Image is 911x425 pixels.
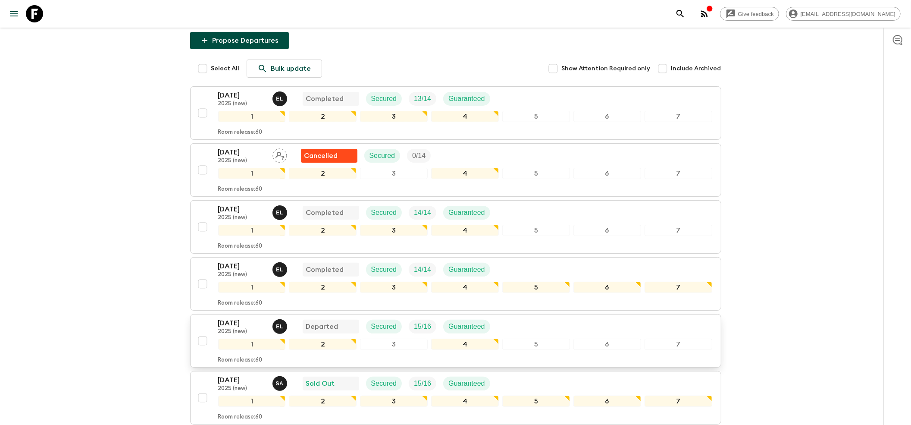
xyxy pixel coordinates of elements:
span: Eleonora Longobardi [272,265,289,272]
div: Secured [366,377,402,390]
div: Trip Fill [409,206,436,220]
div: Secured [364,149,401,163]
p: Completed [306,94,344,104]
p: [DATE] [218,90,266,101]
div: 2 [289,168,357,179]
div: 3 [360,111,428,122]
div: 7 [645,225,712,236]
div: [EMAIL_ADDRESS][DOMAIN_NAME] [786,7,901,21]
p: 14 / 14 [414,264,431,275]
span: Eleonora Longobardi [272,322,289,329]
p: 2025 (new) [218,385,266,392]
button: [DATE]2025 (new)Eleonora LongobardiCompletedSecuredTrip FillGuaranteed1234567Room release:60 [190,257,721,311]
div: 5 [502,282,570,293]
span: Simona Albanese [272,379,289,386]
p: Sold Out [306,378,335,389]
p: [DATE] [218,375,266,385]
span: Include Archived [671,64,721,73]
p: Cancelled [304,151,338,161]
div: 4 [431,282,499,293]
div: Trip Fill [407,149,431,163]
p: 15 / 16 [414,378,431,389]
button: Propose Departures [190,32,289,49]
p: Room release: 60 [218,186,263,193]
div: 5 [502,396,570,407]
p: 2025 (new) [218,328,266,335]
p: Guaranteed [448,208,485,218]
p: Completed [306,208,344,218]
p: [DATE] [218,261,266,271]
div: Trip Fill [409,92,436,106]
div: 2 [289,396,357,407]
div: 1 [218,282,286,293]
div: 5 [502,339,570,350]
div: 6 [573,225,641,236]
div: 1 [218,111,286,122]
p: Secured [371,378,397,389]
div: 6 [573,282,641,293]
p: Guaranteed [448,94,485,104]
div: Trip Fill [409,320,436,334]
div: 5 [502,225,570,236]
div: 1 [218,168,286,179]
p: 0 / 14 [412,151,426,161]
span: Select All [211,64,240,73]
button: SA [272,376,289,391]
span: Show Attention Required only [562,64,651,73]
p: Secured [369,151,395,161]
div: 7 [645,111,712,122]
div: 6 [573,396,641,407]
div: 5 [502,111,570,122]
p: Room release: 60 [218,300,263,307]
p: Guaranteed [448,378,485,389]
p: Guaranteed [448,321,485,332]
div: 7 [645,168,712,179]
p: [DATE] [218,204,266,214]
div: 5 [502,168,570,179]
p: 2025 (new) [218,271,266,278]
p: Room release: 60 [218,129,263,136]
p: Room release: 60 [218,357,263,364]
button: [DATE]2025 (new)Eleonora LongobardiCompletedSecuredTrip FillGuaranteed1234567Room release:60 [190,200,721,254]
div: 6 [573,168,641,179]
button: search adventures [672,5,689,22]
p: Bulk update [271,63,311,74]
div: 1 [218,225,286,236]
span: Give feedback [733,11,779,17]
div: 3 [360,168,428,179]
div: Secured [366,263,402,277]
div: Secured [366,92,402,106]
div: 1 [218,396,286,407]
div: Secured [366,320,402,334]
a: Bulk update [247,60,322,78]
button: [DATE]2025 (new)Eleonora LongobardiDepartedSecuredTrip FillGuaranteed1234567Room release:60 [190,314,721,368]
div: 4 [431,111,499,122]
div: 2 [289,225,357,236]
span: Eleonora Longobardi [272,208,289,215]
p: Secured [371,321,397,332]
p: Completed [306,264,344,275]
p: Guaranteed [448,264,485,275]
span: Assign pack leader [272,151,287,158]
p: Secured [371,208,397,218]
div: 4 [431,396,499,407]
div: 2 [289,111,357,122]
div: 7 [645,396,712,407]
p: 2025 (new) [218,157,266,164]
p: 2025 (new) [218,214,266,221]
div: 4 [431,225,499,236]
div: 6 [573,339,641,350]
div: Trip Fill [409,263,436,277]
p: 2025 (new) [218,101,266,107]
button: [DATE]2025 (new)Simona AlbaneseSold OutSecuredTrip FillGuaranteed1234567Room release:60 [190,371,721,425]
div: 3 [360,282,428,293]
div: Secured [366,206,402,220]
p: S A [276,380,284,387]
div: 3 [360,396,428,407]
span: Eleonora Longobardi [272,94,289,101]
p: Secured [371,94,397,104]
p: Secured [371,264,397,275]
p: [DATE] [218,147,266,157]
div: 2 [289,339,357,350]
div: 7 [645,282,712,293]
